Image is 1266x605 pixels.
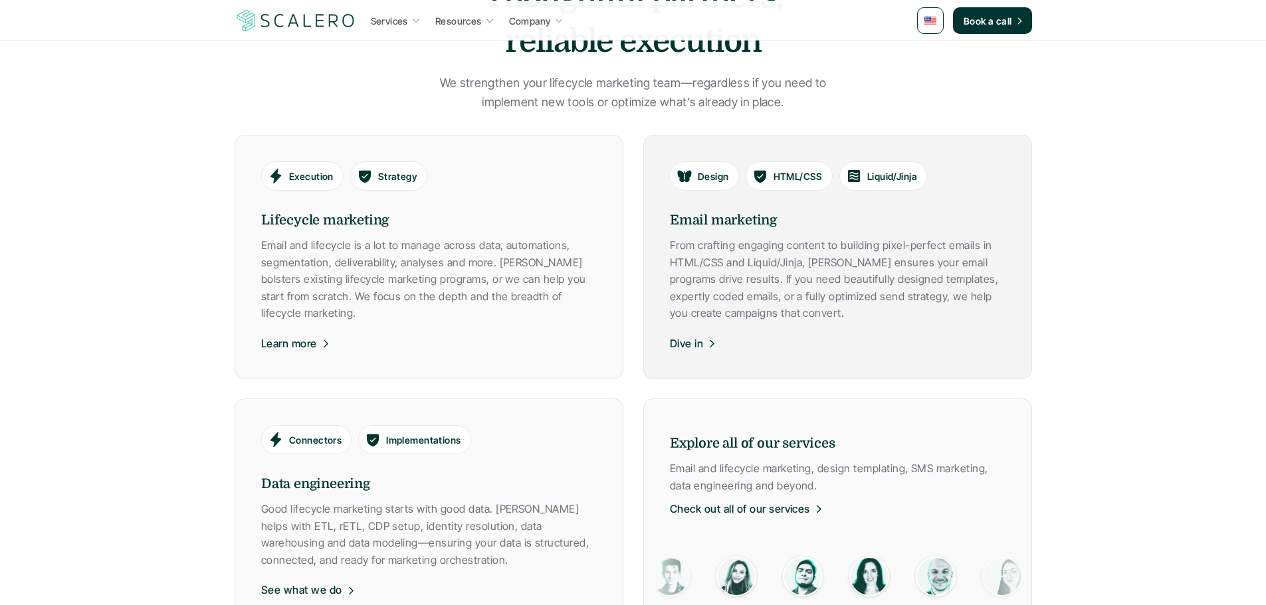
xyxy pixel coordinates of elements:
[670,211,1005,230] h6: Email marketing
[509,14,551,28] p: Company
[371,14,408,28] p: Services
[261,582,342,600] p: See what we do
[289,169,334,183] p: Execution
[235,135,623,379] a: ExecutionStrategyLifecycle marketingEmail and lifecycle is a lot to manage across data, automatio...
[643,135,1032,379] a: DesignHTML/CSSLiquid/JinjaEmail marketingDive in
[670,460,1005,494] p: Email and lifecycle marketing, design templating, SMS marketing, data engineering and beyond.
[670,501,810,518] p: Check out all of our services
[289,433,342,447] p: Connectors
[261,335,317,353] p: Learn more
[867,169,916,183] p: Liquid/Jinja
[670,434,1005,454] h6: Explore all of our services
[964,14,1012,28] p: Book a call
[235,9,357,33] a: Scalero company logo
[261,501,597,568] p: Good lifecycle marketing starts with good data. [PERSON_NAME] helps with ETL, rETL, CDP setup, id...
[435,14,482,28] p: Resources
[261,474,597,494] h6: Data engineering
[377,169,417,183] p: Strategy
[235,8,357,33] img: Scalero company logo
[698,169,729,183] p: Design
[417,74,849,112] p: We strengthen your lifecycle marketing team—regardless if you need to implement new tools or opti...
[670,237,1005,322] p: From crafting engaging content to building pixel-perfect emails in HTML/CSS and Liquid/Jinja, [PE...
[670,335,703,353] p: Dive in
[386,433,461,447] p: Implementations
[261,237,597,322] p: Email and lifecycle is a lot to manage across data, automations, segmentation, deliverability, an...
[953,7,1032,34] a: Book a call
[261,211,597,230] h6: Lifecycle marketing
[773,169,822,183] p: HTML/CSS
